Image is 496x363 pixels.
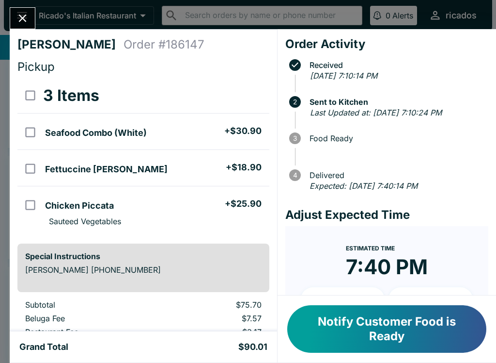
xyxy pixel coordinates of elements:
[293,98,297,106] text: 2
[346,245,395,252] span: Estimated Time
[310,181,418,191] em: Expected: [DATE] 7:40:14 PM
[310,108,442,117] em: Last Updated at: [DATE] 7:10:24 PM
[305,171,488,180] span: Delivered
[25,251,262,261] h6: Special Instructions
[10,8,35,29] button: Close
[168,300,261,310] p: $75.70
[225,198,262,210] h5: + $25.90
[285,208,488,222] h4: Adjust Expected Time
[285,37,488,51] h4: Order Activity
[346,254,428,280] time: 7:40 PM
[301,287,385,312] button: + 10
[25,327,152,337] p: Restaurant Fee
[45,200,114,212] h5: Chicken Piccata
[17,78,269,236] table: orders table
[168,313,261,323] p: $7.57
[224,125,262,137] h5: + $30.90
[25,313,152,323] p: Beluga Fee
[17,37,124,52] h4: [PERSON_NAME]
[293,171,297,179] text: 4
[238,341,267,353] h5: $90.01
[17,60,55,74] span: Pickup
[226,162,262,173] h5: + $18.90
[25,300,152,310] p: Subtotal
[45,127,147,139] h5: Seafood Combo (White)
[25,265,262,275] p: [PERSON_NAME] [PHONE_NUMBER]
[310,71,377,81] em: [DATE] 7:10:14 PM
[17,300,269,354] table: orders table
[305,61,488,69] span: Received
[388,287,473,312] button: + 20
[45,164,168,175] h5: Fettuccine [PERSON_NAME]
[293,134,297,142] text: 3
[305,98,488,106] span: Sent to Kitchen
[305,134,488,143] span: Food Ready
[43,86,99,105] h3: 3 Items
[168,327,261,337] p: $3.17
[49,216,121,226] p: Sauteed Vegetables
[19,341,68,353] h5: Grand Total
[287,305,486,353] button: Notify Customer Food is Ready
[124,37,204,52] h4: Order # 186147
